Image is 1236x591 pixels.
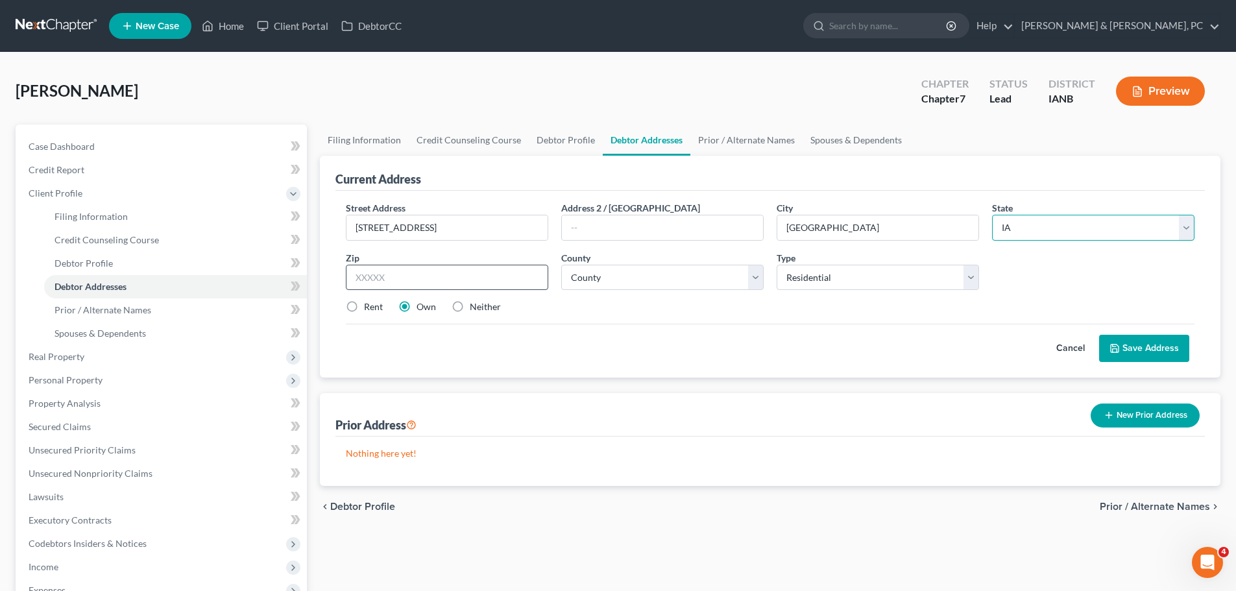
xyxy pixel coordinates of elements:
[992,202,1013,213] span: State
[829,14,948,38] input: Search by name...
[55,304,151,315] span: Prior / Alternate Names
[29,444,136,455] span: Unsecured Priority Claims
[29,398,101,409] span: Property Analysis
[1048,77,1095,91] div: District
[136,21,179,31] span: New Case
[1116,77,1205,106] button: Preview
[561,201,700,215] label: Address 2 / [GEOGRAPHIC_DATA]
[335,14,408,38] a: DebtorCC
[320,501,330,512] i: chevron_left
[970,14,1013,38] a: Help
[55,211,128,222] span: Filing Information
[18,135,307,158] a: Case Dashboard
[346,202,406,213] span: Street Address
[320,501,395,512] button: chevron_left Debtor Profile
[1210,501,1220,512] i: chevron_right
[18,462,307,485] a: Unsecured Nonpriority Claims
[777,215,978,240] input: Enter city...
[777,251,795,265] label: Type
[562,215,763,240] input: --
[1100,501,1210,512] span: Prior / Alternate Names
[330,501,395,512] span: Debtor Profile
[561,252,590,263] span: County
[18,509,307,532] a: Executory Contracts
[346,447,1194,460] p: Nothing here yet!
[44,252,307,275] a: Debtor Profile
[29,374,103,385] span: Personal Property
[417,300,436,313] label: Own
[29,141,95,152] span: Case Dashboard
[346,215,548,240] input: Enter street address
[18,439,307,462] a: Unsecured Priority Claims
[29,351,84,362] span: Real Property
[409,125,529,156] a: Credit Counseling Course
[921,91,969,106] div: Chapter
[1218,547,1229,557] span: 4
[44,228,307,252] a: Credit Counseling Course
[364,300,383,313] label: Rent
[55,258,113,269] span: Debtor Profile
[470,300,501,313] label: Neither
[803,125,910,156] a: Spouses & Dependents
[989,77,1028,91] div: Status
[1100,501,1220,512] button: Prior / Alternate Names chevron_right
[346,265,548,291] input: XXXXX
[18,485,307,509] a: Lawsuits
[1042,335,1099,361] button: Cancel
[603,125,690,156] a: Debtor Addresses
[18,158,307,182] a: Credit Report
[29,164,84,175] span: Credit Report
[44,298,307,322] a: Prior / Alternate Names
[29,561,58,572] span: Income
[335,417,417,433] div: Prior Address
[16,81,138,100] span: [PERSON_NAME]
[346,252,359,263] span: Zip
[29,491,64,502] span: Lawsuits
[1091,404,1200,428] button: New Prior Address
[690,125,803,156] a: Prior / Alternate Names
[44,322,307,345] a: Spouses & Dependents
[1048,91,1095,106] div: IANB
[1099,335,1189,362] button: Save Address
[29,538,147,549] span: Codebtors Insiders & Notices
[1015,14,1220,38] a: [PERSON_NAME] & [PERSON_NAME], PC
[18,392,307,415] a: Property Analysis
[29,514,112,525] span: Executory Contracts
[989,91,1028,106] div: Lead
[1192,547,1223,578] iframe: Intercom live chat
[29,187,82,199] span: Client Profile
[55,281,127,292] span: Debtor Addresses
[18,415,307,439] a: Secured Claims
[55,234,159,245] span: Credit Counseling Course
[960,92,965,104] span: 7
[55,328,146,339] span: Spouses & Dependents
[921,77,969,91] div: Chapter
[335,171,421,187] div: Current Address
[29,421,91,432] span: Secured Claims
[320,125,409,156] a: Filing Information
[29,468,152,479] span: Unsecured Nonpriority Claims
[250,14,335,38] a: Client Portal
[529,125,603,156] a: Debtor Profile
[44,275,307,298] a: Debtor Addresses
[195,14,250,38] a: Home
[44,205,307,228] a: Filing Information
[777,202,793,213] span: City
